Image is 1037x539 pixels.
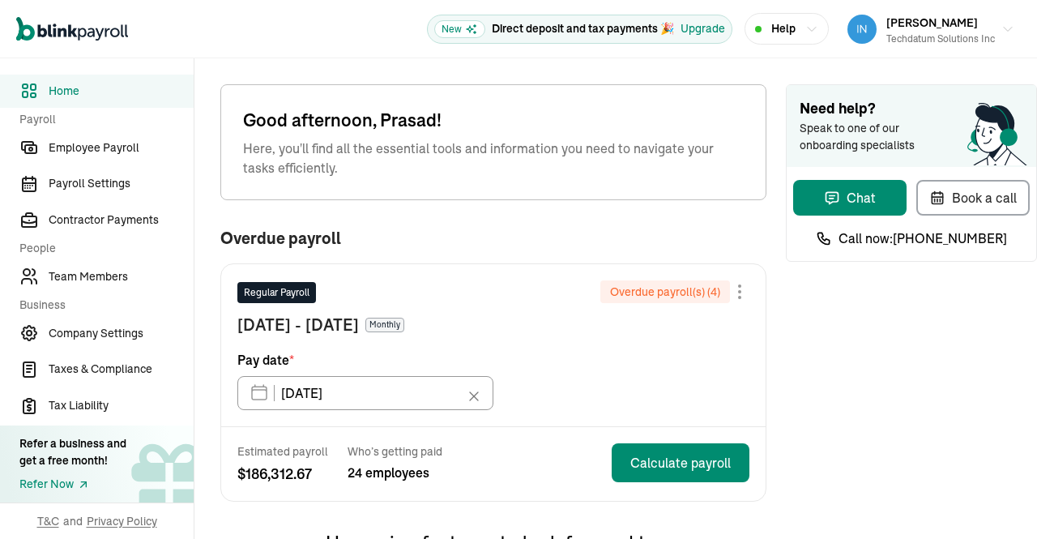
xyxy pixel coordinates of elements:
span: Pay date [237,350,294,370]
div: Techdatum Solutions Inc [886,32,995,46]
div: Book a call [929,188,1017,207]
span: [PERSON_NAME] [886,15,978,30]
span: [DATE] - [DATE] [237,313,359,337]
button: Upgrade [681,20,725,37]
span: Team Members [49,268,194,285]
iframe: Chat Widget [956,461,1037,539]
button: Calculate payroll [612,443,749,482]
span: Payroll [19,111,184,128]
span: Estimated payroll [237,443,328,460]
span: $ 186,312.67 [237,463,328,485]
button: Chat [793,180,907,216]
div: Refer a business and get a free month! [19,435,126,469]
div: Chat [824,188,876,207]
span: Overdue payroll [220,229,341,247]
span: Taxes & Compliance [49,361,194,378]
span: New [434,20,485,38]
span: Privacy Policy [87,513,157,529]
span: Business [19,297,184,314]
span: Tax Liability [49,397,194,414]
span: Company Settings [49,325,194,342]
span: Call now: [PHONE_NUMBER] [839,229,1007,248]
span: Speak to one of our onboarding specialists [800,120,937,154]
span: Overdue payroll(s) ( 4 ) [610,284,720,300]
span: People [19,240,184,257]
button: Book a call [916,180,1030,216]
input: XX/XX/XX [237,376,493,410]
span: Monthly [365,318,404,332]
a: Refer Now [19,476,126,493]
span: Payroll Settings [49,175,194,192]
p: Direct deposit and tax payments 🎉 [492,20,674,37]
button: Help [745,13,829,45]
span: Home [49,83,194,100]
span: Here, you'll find all the essential tools and information you need to navigate your tasks efficie... [243,139,744,178]
span: 24 employees [348,463,442,482]
span: Need help? [800,98,1023,120]
button: [PERSON_NAME]Techdatum Solutions Inc [841,9,1021,49]
span: Who’s getting paid [348,443,442,460]
nav: Global [16,6,128,53]
span: Contractor Payments [49,212,194,229]
span: Good afternoon, Prasad! [243,107,744,134]
span: Employee Payroll [49,139,194,156]
span: Regular Payroll [244,285,309,300]
span: T&C [37,513,59,529]
span: Help [771,20,796,37]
